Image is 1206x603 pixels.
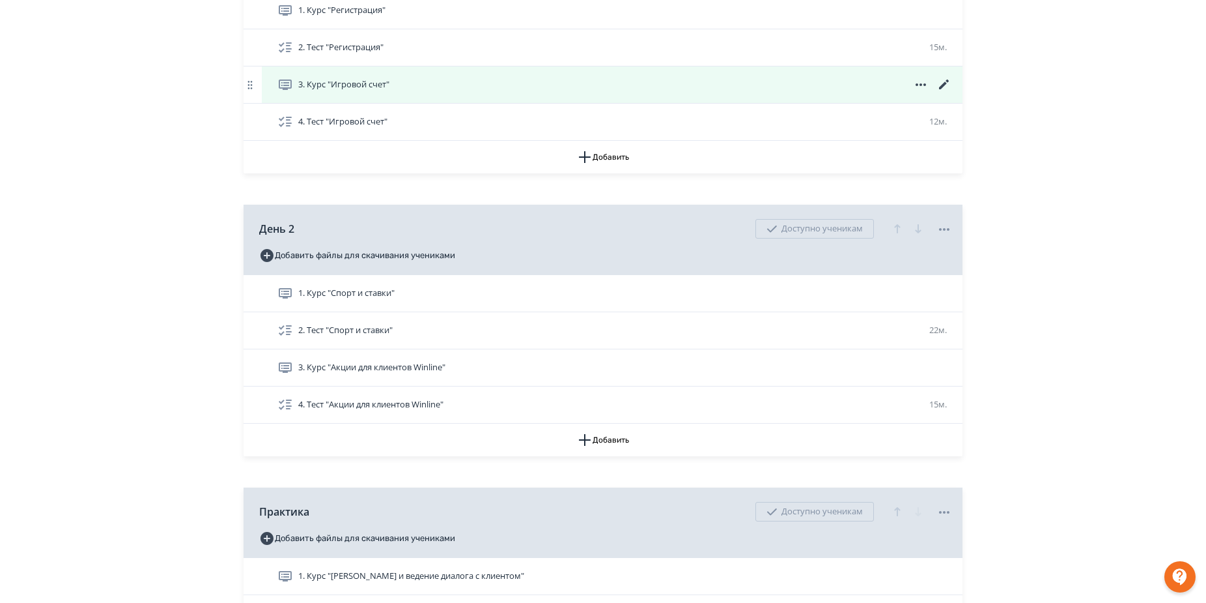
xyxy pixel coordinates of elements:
[244,424,962,456] button: Добавить
[244,349,962,387] div: 3. Курс "Акции для клиентов Winline"
[259,528,455,549] button: Добавить файлы для скачивания учениками
[298,115,387,128] span: 4. Тест "Игровой счет"
[244,275,962,312] div: 1. Курс "Спорт и ставки"
[298,361,445,374] span: 3. Курс "Акции для клиентов Winline"
[244,558,962,595] div: 1. Курс "[PERSON_NAME] и ведение диалога с клиентом"
[244,141,962,173] button: Добавить
[755,219,874,239] div: Доступно ученикам
[298,41,384,54] span: 2. Тест "Регистрация"
[298,398,443,411] span: 4. Тест "Акции для клиентов Winline"
[298,570,524,583] span: 1. Курс "Сервис и ведение диалога с клиентом"
[298,4,386,17] span: 1. Курс "Регистрация"
[929,398,947,410] span: 15м.
[755,502,874,522] div: Доступно ученикам
[244,387,962,424] div: 4. Тест "Акции для клиентов Winline"15м.
[259,504,309,520] span: Практика
[298,287,395,300] span: 1. Курс "Спорт и ставки"
[244,104,962,141] div: 4. Тест "Игровой счет"12м.
[244,312,962,349] div: 2. Тест "Спорт и ставки"22м.
[929,324,947,336] span: 22м.
[929,41,947,53] span: 15м.
[259,221,294,237] span: День 2
[259,245,455,266] button: Добавить файлы для скачивания учениками
[298,324,393,337] span: 2. Тест "Спорт и ставки"
[244,29,962,66] div: 2. Тест "Регистрация"15м.
[929,115,947,127] span: 12м.
[244,66,962,104] div: 3. Курс "Игровой счет"
[298,78,389,91] span: 3. Курс "Игровой счет"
